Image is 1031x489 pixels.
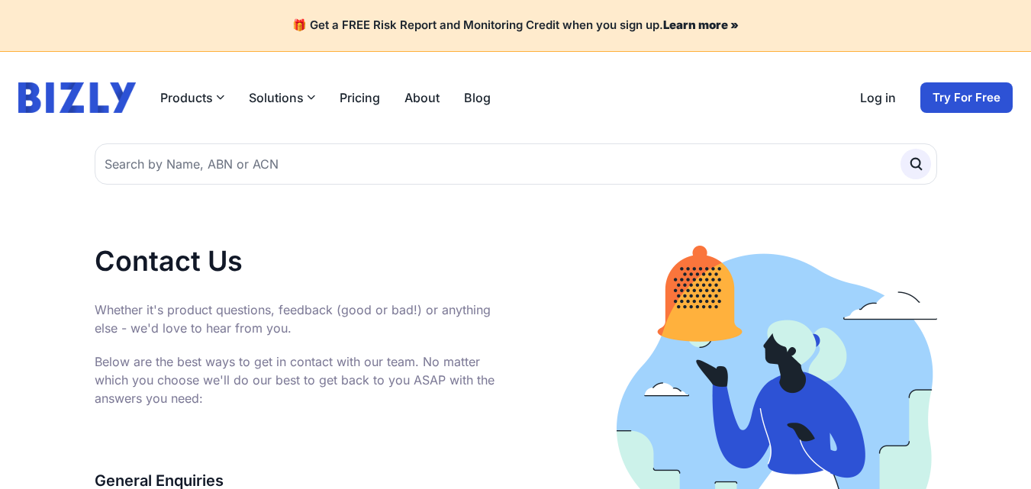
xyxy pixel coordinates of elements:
button: Solutions [249,88,315,107]
p: Below are the best ways to get in contact with our team. No matter which you choose we'll do our ... [95,352,516,407]
a: Blog [464,88,491,107]
h1: Contact Us [95,246,516,276]
p: Whether it's product questions, feedback (good or bad!) or anything else - we'd love to hear from... [95,301,516,337]
a: Log in [860,88,896,107]
a: Pricing [340,88,380,107]
a: About [404,88,440,107]
a: Learn more » [663,18,739,32]
button: Products [160,88,224,107]
input: Search by Name, ABN or ACN [95,143,937,185]
h4: 🎁 Get a FREE Risk Report and Monitoring Credit when you sign up. [18,18,1013,33]
a: Try For Free [920,82,1013,113]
